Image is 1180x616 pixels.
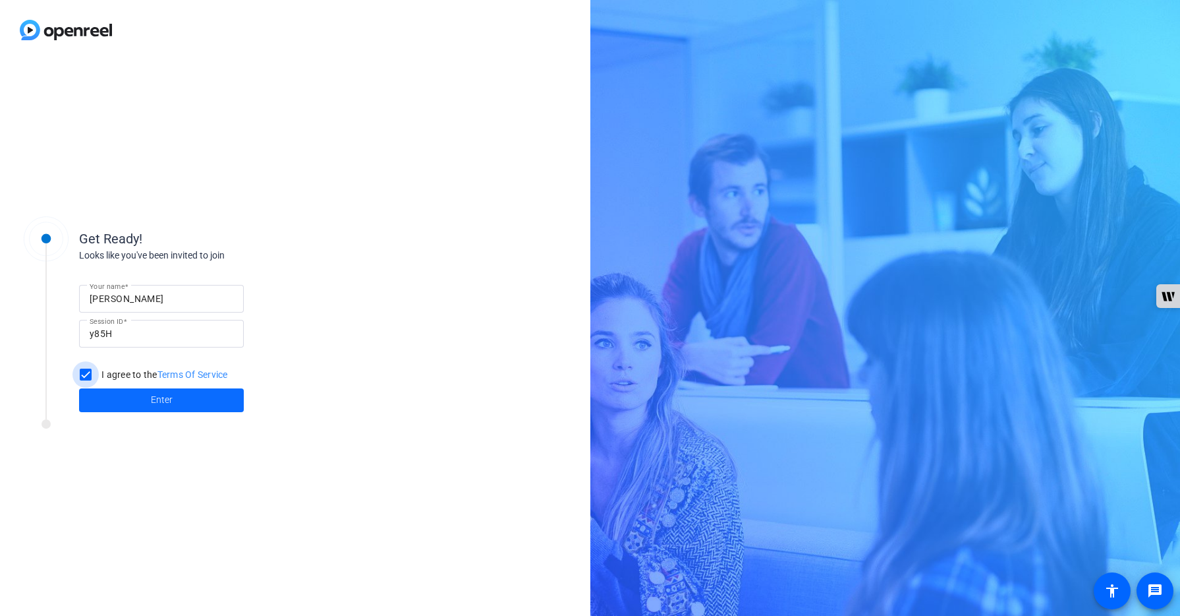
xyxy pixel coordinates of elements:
[1147,583,1163,599] mat-icon: message
[151,393,173,407] span: Enter
[79,249,343,262] div: Looks like you've been invited to join
[1104,583,1120,599] mat-icon: accessibility
[157,369,228,380] a: Terms Of Service
[79,388,244,412] button: Enter
[79,229,343,249] div: Get Ready!
[90,317,123,325] mat-label: Session ID
[90,282,125,290] mat-label: Your name
[99,368,228,381] label: I agree to the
